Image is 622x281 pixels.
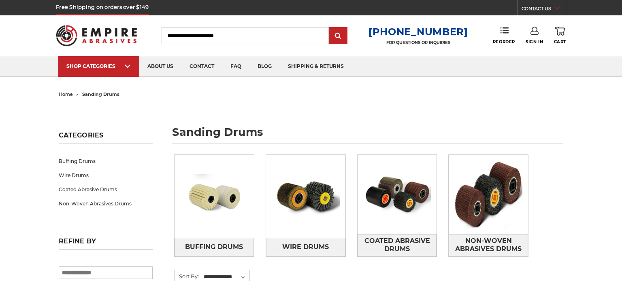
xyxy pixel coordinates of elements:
[175,169,254,224] img: Buffing Drums
[59,196,153,211] a: Non-Woven Abrasives Drums
[59,168,153,182] a: Wire Drums
[66,63,131,69] div: SHOP CATEGORIES
[185,240,243,254] span: Buffing Drums
[59,154,153,168] a: Buffing Drums
[59,182,153,196] a: Coated Abrasive Drums
[358,234,437,256] span: Coated Abrasive Drums
[266,157,345,236] img: Wire Drums
[369,26,468,38] a: [PHONE_NUMBER]
[266,238,345,256] a: Wire Drums
[249,56,280,77] a: blog
[449,155,528,234] img: Non-Woven Abrasives Drums
[175,238,254,256] a: Buffing Drums
[449,234,528,256] span: Non-Woven Abrasives Drums
[181,56,222,77] a: contact
[59,237,153,250] h5: Refine by
[82,91,119,97] span: sanding drums
[222,56,249,77] a: faq
[139,56,181,77] a: about us
[554,27,566,44] a: Cart
[493,39,515,44] span: Reorder
[493,27,515,44] a: Reorder
[358,234,437,256] a: Coated Abrasive Drums
[282,240,329,254] span: Wire Drums
[554,39,566,44] span: Cart
[280,56,352,77] a: shipping & returns
[449,234,528,256] a: Non-Woven Abrasives Drums
[56,20,137,51] img: Empire Abrasives
[59,91,73,97] a: home
[522,4,566,15] a: CONTACT US
[526,39,543,44] span: Sign In
[358,167,437,222] img: Coated Abrasive Drums
[330,28,346,44] input: Submit
[59,131,153,144] h5: Categories
[369,40,468,45] p: FOR QUESTIONS OR INQUIRIES
[172,127,563,144] h1: sanding drums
